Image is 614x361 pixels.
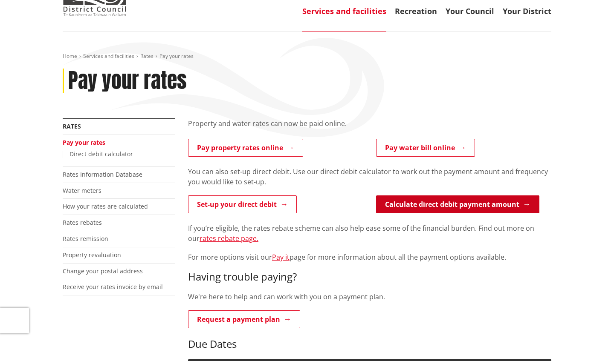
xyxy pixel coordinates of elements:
a: Pay property rates online [188,139,303,157]
a: Rates [63,122,81,130]
a: Receive your rates invoice by email [63,283,163,291]
a: Rates remission [63,235,108,243]
h3: Due Dates [188,338,551,350]
h1: Pay your rates [68,69,187,93]
span: Pay your rates [159,52,194,60]
a: Change your postal address [63,267,143,275]
a: Services and facilities [83,52,134,60]
p: You can also set-up direct debit. Use our direct debit calculator to work out the payment amount ... [188,166,551,187]
a: Your Council [446,6,494,16]
iframe: Messenger Launcher [575,325,605,356]
h3: Having trouble paying? [188,271,551,283]
a: Rates [140,52,153,60]
a: Rates rebates [63,218,102,226]
a: Pay your rates [63,138,105,146]
a: Home [63,52,77,60]
a: rates rebate page. [200,234,258,243]
a: Services and facilities [302,6,386,16]
a: Water meters [63,186,101,195]
a: How your rates are calculated [63,202,148,210]
a: Your District [503,6,551,16]
a: Request a payment plan [188,310,300,328]
a: Pay water bill online [376,139,475,157]
p: If you’re eligible, the rates rebate scheme can also help ease some of the financial burden. Find... [188,223,551,244]
a: Set-up your direct debit [188,195,297,213]
div: Property and water rates can now be paid online. [188,118,551,139]
nav: breadcrumb [63,53,551,60]
p: We're here to help and can work with you on a payment plan. [188,292,551,302]
p: For more options visit our page for more information about all the payment options available. [188,252,551,262]
a: Direct debit calculator [70,150,133,158]
a: Calculate direct debit payment amount [376,195,539,213]
a: Rates Information Database [63,170,142,178]
a: Property revaluation [63,251,121,259]
a: Pay it [272,252,290,262]
a: Recreation [395,6,437,16]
